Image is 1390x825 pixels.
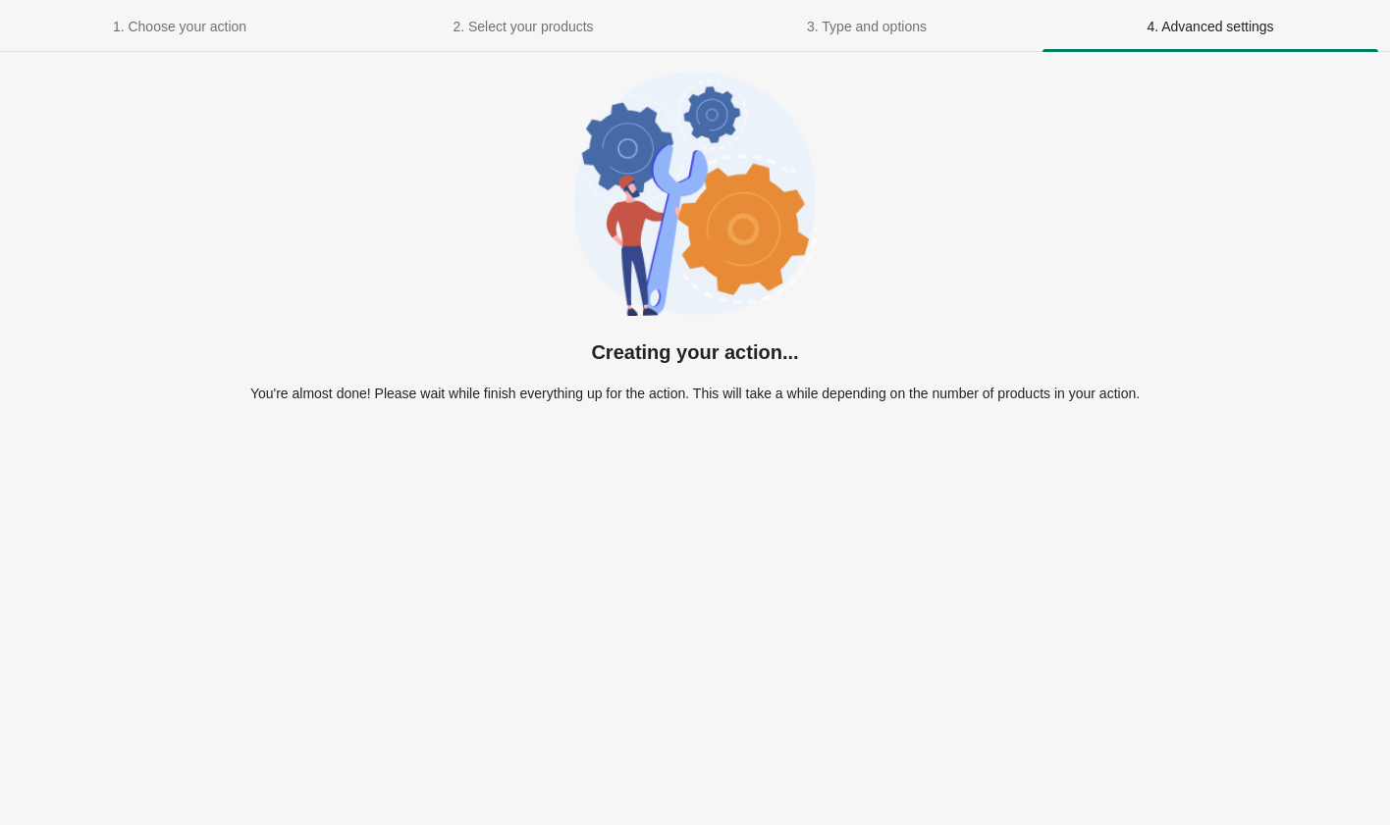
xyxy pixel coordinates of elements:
[1147,19,1273,34] span: 4. Advanced settings
[807,19,927,34] span: 3. Type and options
[453,19,593,34] span: 2. Select your products
[250,384,1140,403] p: You're almost done! Please wait while finish everything up for the action. This will take a while...
[591,340,798,364] h2: Creating your action...
[113,19,246,34] span: 1. Choose your action
[573,72,818,316] img: Adding products in your action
